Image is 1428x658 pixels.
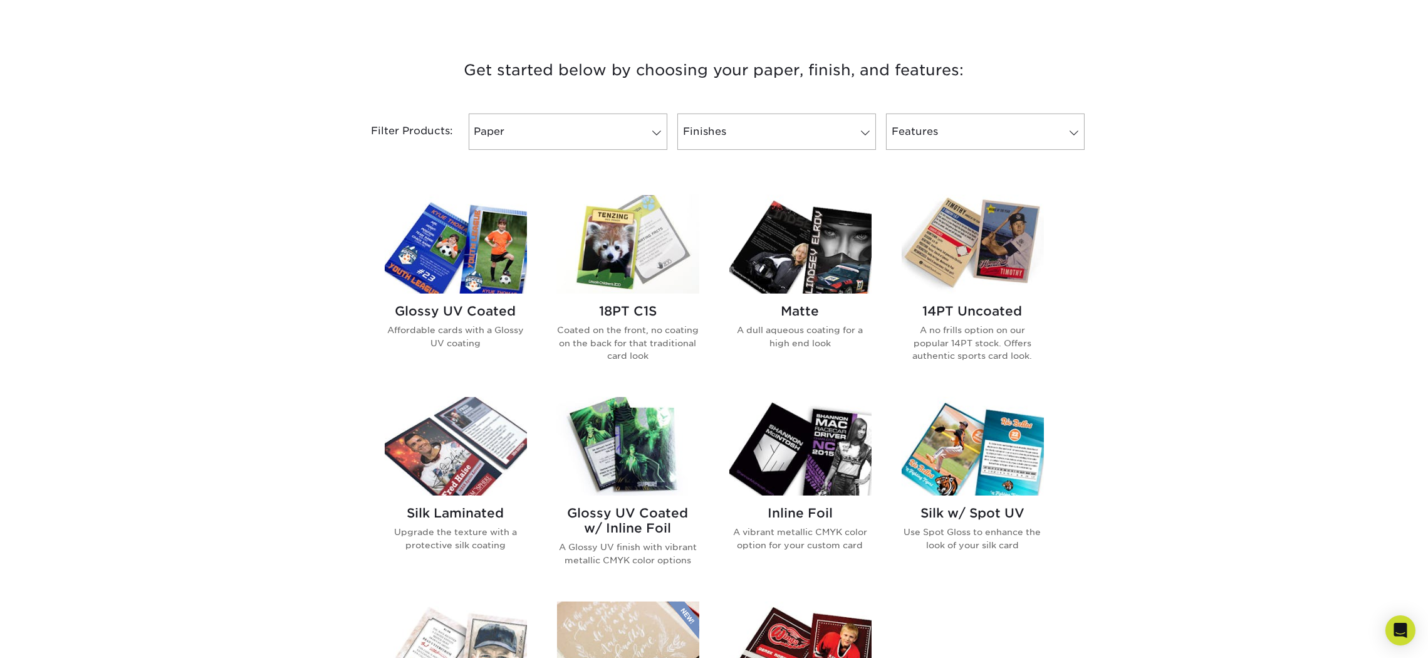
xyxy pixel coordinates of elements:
[1385,615,1415,645] div: Open Intercom Messenger
[677,114,876,150] a: Finishes
[385,506,527,521] h2: Silk Laminated
[729,506,872,521] h2: Inline Foil
[557,324,699,362] p: Coated on the front, no coating on the back for that traditional card look
[886,114,1085,150] a: Features
[729,526,872,551] p: A vibrant metallic CMYK color option for your custom card
[729,397,872,586] a: Inline Foil Trading Cards Inline Foil A vibrant metallic CMYK color option for your custom card
[557,304,699,319] h2: 18PT C1S
[729,195,872,294] img: Matte Trading Cards
[557,506,699,536] h2: Glossy UV Coated w/ Inline Foil
[729,397,872,496] img: Inline Foil Trading Cards
[902,304,1044,319] h2: 14PT Uncoated
[385,304,527,319] h2: Glossy UV Coated
[557,195,699,382] a: 18PT C1S Trading Cards 18PT C1S Coated on the front, no coating on the back for that traditional ...
[902,324,1044,362] p: A no frills option on our popular 14PT stock. Offers authentic sports card look.
[557,397,699,586] a: Glossy UV Coated w/ Inline Foil Trading Cards Glossy UV Coated w/ Inline Foil A Glossy UV finish ...
[385,526,527,551] p: Upgrade the texture with a protective silk coating
[902,195,1044,294] img: 14PT Uncoated Trading Cards
[729,195,872,382] a: Matte Trading Cards Matte A dull aqueous coating for a high end look
[385,195,527,294] img: Glossy UV Coated Trading Cards
[902,526,1044,551] p: Use Spot Gloss to enhance the look of your silk card
[385,195,527,382] a: Glossy UV Coated Trading Cards Glossy UV Coated Affordable cards with a Glossy UV coating
[348,42,1081,98] h3: Get started below by choosing your paper, finish, and features:
[469,114,667,150] a: Paper
[729,324,872,349] p: A dull aqueous coating for a high end look
[557,195,699,294] img: 18PT C1S Trading Cards
[557,541,699,566] p: A Glossy UV finish with vibrant metallic CMYK color options
[385,397,527,586] a: Silk Laminated Trading Cards Silk Laminated Upgrade the texture with a protective silk coating
[385,397,527,496] img: Silk Laminated Trading Cards
[902,506,1044,521] h2: Silk w/ Spot UV
[557,397,699,496] img: Glossy UV Coated w/ Inline Foil Trading Cards
[902,397,1044,586] a: Silk w/ Spot UV Trading Cards Silk w/ Spot UV Use Spot Gloss to enhance the look of your silk card
[385,324,527,349] p: Affordable cards with a Glossy UV coating
[902,195,1044,382] a: 14PT Uncoated Trading Cards 14PT Uncoated A no frills option on our popular 14PT stock. Offers au...
[338,114,464,150] div: Filter Products:
[902,397,1044,496] img: Silk w/ Spot UV Trading Cards
[729,304,872,319] h2: Matte
[668,602,699,639] img: New Product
